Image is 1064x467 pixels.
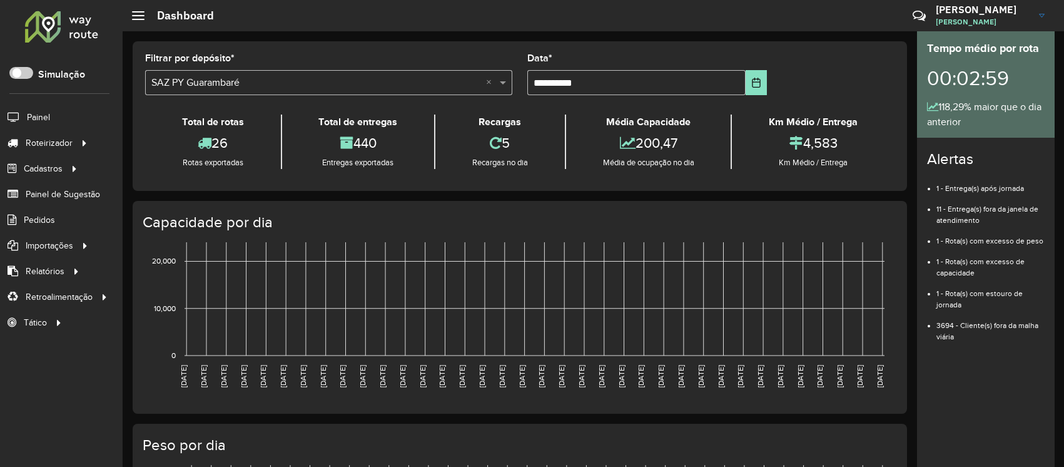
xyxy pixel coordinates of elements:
div: Tempo médio por rota [927,40,1045,57]
text: [DATE] [398,365,407,387]
div: Recargas no dia [438,157,562,169]
text: [DATE] [240,365,248,387]
div: Total de rotas [148,115,278,130]
span: Pedidos [24,213,55,227]
text: [DATE] [220,365,228,387]
div: Entregas exportadas [285,157,432,169]
li: 3694 - Cliente(s) fora da malha viária [936,310,1045,342]
text: [DATE] [677,365,685,387]
text: [DATE] [637,365,645,387]
span: Roteirizador [26,136,73,150]
span: Painel de Sugestão [26,188,100,201]
div: Críticas? Dúvidas? Elogios? Sugestões? Entre em contato conosco! [763,4,894,38]
h2: Dashboard [144,9,214,23]
div: Recargas [438,115,562,130]
label: Data [527,51,552,66]
text: [DATE] [259,365,267,387]
text: [DATE] [478,365,486,387]
text: [DATE] [180,365,188,387]
text: [DATE] [378,365,387,387]
text: [DATE] [836,365,844,387]
h4: Alertas [927,150,1045,168]
div: 5 [438,130,562,157]
span: Importações [26,239,73,252]
text: [DATE] [756,365,764,387]
text: [DATE] [458,365,466,387]
div: Média de ocupação no dia [569,157,728,169]
text: [DATE] [418,365,427,387]
div: Km Médio / Entrega [735,157,891,169]
text: [DATE] [856,365,864,387]
text: [DATE] [498,365,506,387]
h4: Capacidade por dia [143,213,894,232]
div: 118,29% maior que o dia anterior [927,100,1045,130]
text: [DATE] [697,365,705,387]
h4: Peso por dia [143,436,894,454]
div: Km Médio / Entrega [735,115,891,130]
text: 0 [171,351,176,359]
text: [DATE] [816,365,824,387]
text: [DATE] [776,365,784,387]
text: [DATE] [279,365,287,387]
h3: [PERSON_NAME] [936,4,1030,16]
text: [DATE] [537,365,545,387]
text: [DATE] [597,365,605,387]
label: Filtrar por depósito [145,51,235,66]
label: Simulação [38,67,85,82]
div: 00:02:59 [927,57,1045,100]
div: 200,47 [569,130,728,157]
text: [DATE] [200,365,208,387]
div: Média Capacidade [569,115,728,130]
span: Retroalimentação [26,290,93,304]
text: [DATE] [736,365,744,387]
span: Painel [27,111,50,124]
text: [DATE] [557,365,565,387]
text: [DATE] [657,365,665,387]
li: 1 - Rota(s) com excesso de capacidade [936,247,1045,279]
text: [DATE] [796,365,804,387]
span: Relatórios [26,265,64,278]
text: [DATE] [876,365,884,387]
li: 11 - Entrega(s) fora da janela de atendimento [936,194,1045,226]
text: 10,000 [154,304,176,312]
text: [DATE] [518,365,526,387]
div: Total de entregas [285,115,432,130]
text: [DATE] [358,365,367,387]
span: Clear all [486,75,497,90]
span: Cadastros [24,162,63,175]
div: 440 [285,130,432,157]
a: Contato Rápido [906,3,933,29]
text: [DATE] [617,365,626,387]
text: [DATE] [577,365,585,387]
text: [DATE] [319,365,327,387]
li: 1 - Rota(s) com excesso de peso [936,226,1045,247]
text: [DATE] [338,365,347,387]
div: 26 [148,130,278,157]
li: 1 - Entrega(s) após jornada [936,173,1045,194]
text: 20,000 [152,257,176,265]
span: Tático [24,316,47,329]
div: 4,583 [735,130,891,157]
span: [PERSON_NAME] [936,16,1030,28]
div: Rotas exportadas [148,157,278,169]
text: [DATE] [299,365,307,387]
button: Choose Date [746,70,767,95]
li: 1 - Rota(s) com estouro de jornada [936,279,1045,310]
text: [DATE] [438,365,446,387]
text: [DATE] [717,365,725,387]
